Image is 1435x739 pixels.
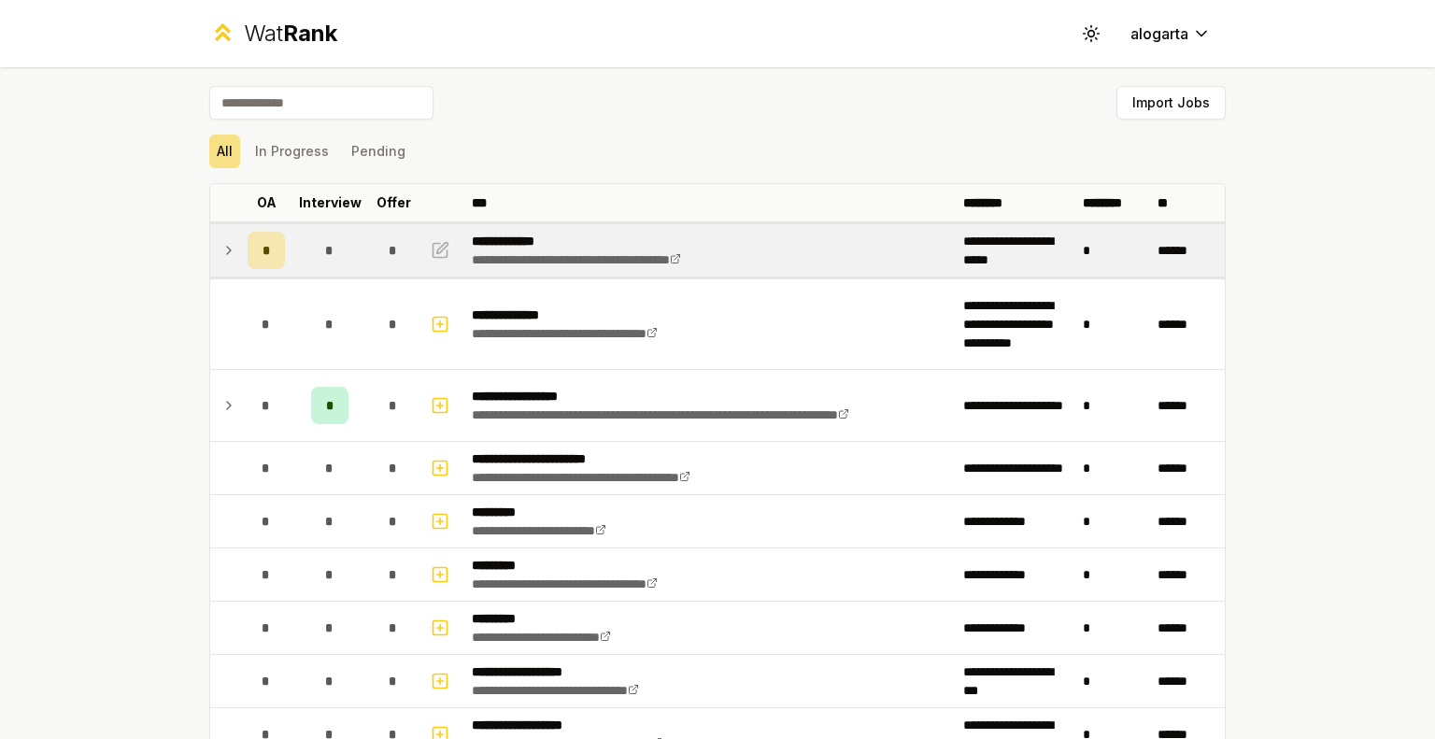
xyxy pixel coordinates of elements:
span: alogarta [1130,22,1188,45]
button: Pending [344,135,413,168]
span: Rank [283,20,337,47]
a: WatRank [209,19,337,49]
button: Import Jobs [1116,86,1226,120]
button: alogarta [1115,17,1226,50]
button: In Progress [248,135,336,168]
div: Wat [244,19,337,49]
p: Interview [299,193,362,212]
button: All [209,135,240,168]
p: Offer [377,193,411,212]
p: OA [257,193,277,212]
